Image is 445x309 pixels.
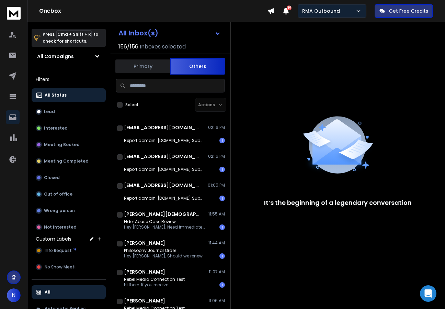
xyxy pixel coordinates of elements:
[44,208,75,213] p: Wrong person
[124,224,206,230] p: Hey [PERSON_NAME], Need immediate review
[32,285,106,299] button: All
[287,5,292,10] span: 50
[32,187,106,201] button: Out of office
[219,167,225,172] div: 1
[113,26,226,40] button: All Inbox(s)
[32,138,106,152] button: Meeting Booked
[209,269,225,275] p: 11:07 AM
[43,31,98,45] p: Press to check for shortcuts.
[44,125,68,131] p: Interested
[124,297,165,304] h1: [PERSON_NAME]
[124,138,206,143] p: Report domain: [DOMAIN_NAME] Submitter: [DOMAIN_NAME]
[32,88,106,102] button: All Status
[124,219,206,224] p: Elder Abuse Case Review
[124,240,165,246] h1: [PERSON_NAME]
[56,30,92,38] span: Cmd + Shift + k
[44,109,55,114] p: Lead
[125,102,139,108] label: Select
[219,282,225,288] div: 1
[124,277,185,282] p: Rebel Media Connection Test
[219,196,225,201] div: 1
[39,7,267,15] h1: Onebox
[420,285,436,302] div: Open Intercom Messenger
[32,260,106,274] button: No Show Meeting
[37,53,74,60] h1: All Campaigns
[124,248,203,253] p: Philosophy Journal Order
[44,142,80,147] p: Meeting Booked
[118,30,158,36] h1: All Inbox(s)
[302,8,343,14] p: RMA Outbound
[208,154,225,159] p: 02:16 PM
[45,92,67,98] p: All Status
[124,282,185,288] p: Hi there. If you receive
[124,153,199,160] h1: [EMAIL_ADDRESS][DOMAIN_NAME]
[124,268,165,275] h1: [PERSON_NAME]
[208,240,225,246] p: 11:44 AM
[115,59,170,74] button: Primary
[264,198,412,208] p: It’s the beginning of a legendary conversation
[7,7,21,20] img: logo
[32,75,106,84] h3: Filters
[32,171,106,185] button: Closed
[208,183,225,188] p: 01:05 PM
[124,124,199,131] h1: [EMAIL_ADDRESS][DOMAIN_NAME]
[124,167,206,172] p: Report domain: [DOMAIN_NAME] Submitter: [DOMAIN_NAME]
[124,211,199,218] h1: [PERSON_NAME][DEMOGRAPHIC_DATA]
[389,8,428,14] p: Get Free Credits
[45,289,50,295] p: All
[7,288,21,302] button: N
[45,264,81,270] span: No Show Meeting
[44,191,72,197] p: Out of office
[44,158,89,164] p: Meeting Completed
[45,248,72,253] span: Info Request
[32,244,106,257] button: Info Request
[32,154,106,168] button: Meeting Completed
[219,253,225,259] div: 1
[124,182,199,189] h1: [EMAIL_ADDRESS][DOMAIN_NAME]
[32,49,106,63] button: All Campaigns
[36,235,71,242] h3: Custom Labels
[124,196,206,201] p: Report domain: [DOMAIN_NAME] Submitter: [DOMAIN_NAME]
[140,43,186,51] h3: Inboxes selected
[208,125,225,130] p: 02:16 PM
[208,211,225,217] p: 11:55 AM
[44,175,60,180] p: Closed
[208,298,225,304] p: 11:06 AM
[44,224,77,230] p: Not Interested
[219,224,225,230] div: 1
[219,138,225,143] div: 1
[32,105,106,119] button: Lead
[375,4,433,18] button: Get Free Credits
[118,43,138,51] span: 156 / 156
[32,121,106,135] button: Interested
[32,204,106,218] button: Wrong person
[32,220,106,234] button: Not Interested
[170,58,225,75] button: Others
[124,253,203,259] p: Hey [PERSON_NAME], Should we renew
